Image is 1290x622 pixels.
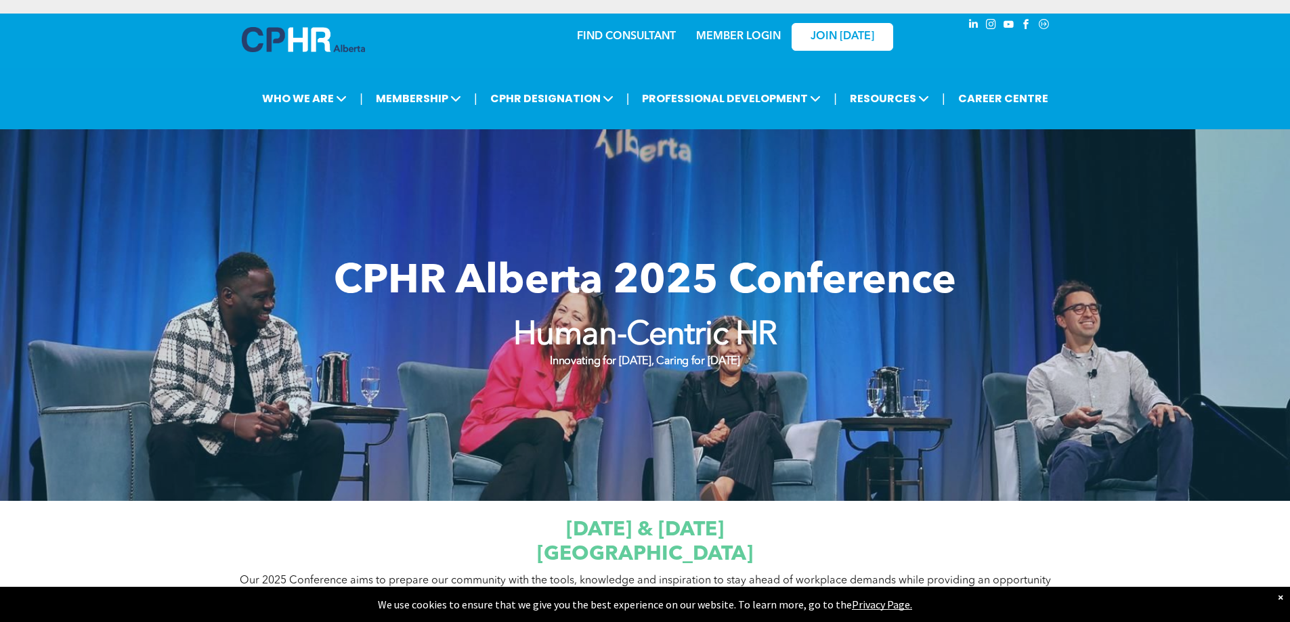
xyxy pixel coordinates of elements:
[513,319,777,352] strong: Human-Centric HR
[242,27,365,52] img: A blue and white logo for cp alberta
[846,86,933,111] span: RESOURCES
[566,520,724,540] span: [DATE] & [DATE]
[834,85,837,112] li: |
[966,17,981,35] a: linkedin
[372,86,465,111] span: MEMBERSHIP
[550,356,739,367] strong: Innovating for [DATE], Caring for [DATE]
[1002,17,1016,35] a: youtube
[984,17,999,35] a: instagram
[240,575,1051,612] span: Our 2025 Conference aims to prepare our community with the tools, knowledge and inspiration to st...
[626,85,630,112] li: |
[334,262,956,303] span: CPHR Alberta 2025 Conference
[942,85,945,112] li: |
[537,544,753,564] span: [GEOGRAPHIC_DATA]
[954,86,1052,111] a: CAREER CENTRE
[1019,17,1034,35] a: facebook
[1278,590,1283,604] div: Dismiss notification
[638,86,825,111] span: PROFESSIONAL DEVELOPMENT
[792,23,893,51] a: JOIN [DATE]
[486,86,618,111] span: CPHR DESIGNATION
[577,31,676,42] a: FIND CONSULTANT
[696,31,781,42] a: MEMBER LOGIN
[852,598,912,611] a: Privacy Page.
[360,85,363,112] li: |
[1037,17,1052,35] a: Social network
[474,85,477,112] li: |
[811,30,874,43] span: JOIN [DATE]
[258,86,351,111] span: WHO WE ARE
